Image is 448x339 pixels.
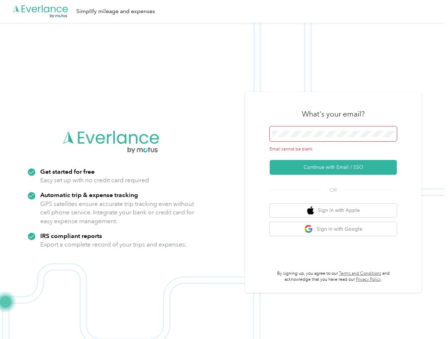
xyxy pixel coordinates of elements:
p: Export a complete record of your trips and expenses. [40,240,186,249]
strong: Automatic trip & expense tracking [40,191,138,198]
div: Email cannot be blank [270,146,397,153]
button: google logoSign in with Google [270,222,397,236]
strong: Get started for free [40,168,95,175]
img: google logo [304,225,313,233]
button: apple logoSign in with Apple [270,204,397,218]
span: OR [321,186,346,194]
div: Simplify mileage and expenses [76,7,155,16]
p: Easy set up with no credit card required [40,176,149,185]
img: apple logo [307,206,314,215]
a: Privacy Policy [356,277,381,282]
p: GPS satellites ensure accurate trip tracking even without cell phone service. Integrate your bank... [40,200,195,226]
strong: IRS compliant reports [40,232,102,239]
a: Terms and Conditions [339,271,381,276]
p: By signing up, you agree to our and acknowledge that you have read our . [270,270,397,283]
h3: What's your email? [302,109,365,119]
button: Continue with Email / SSO [270,160,397,175]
